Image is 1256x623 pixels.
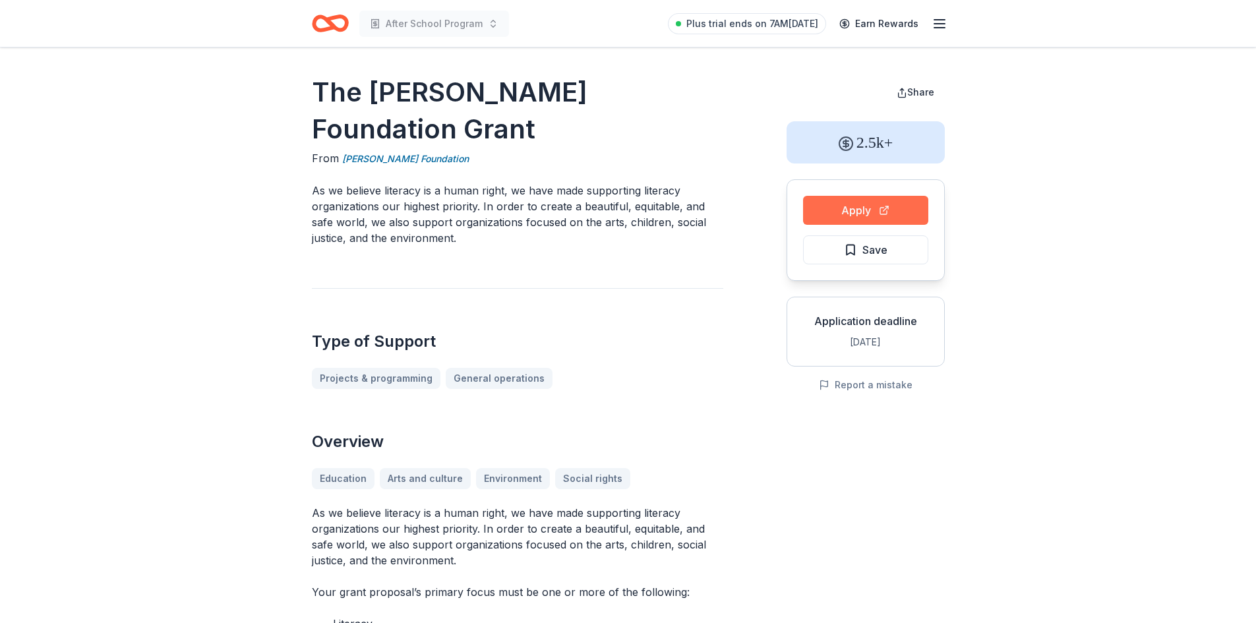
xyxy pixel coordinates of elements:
p: Your grant proposal’s primary focus must be one or more of the following: [312,584,723,600]
p: As we believe literacy is a human right, we have made supporting literacy organizations our highe... [312,505,723,568]
span: Save [862,241,887,258]
span: After School Program [386,16,483,32]
button: Share [886,79,945,105]
div: [DATE] [798,334,934,350]
a: General operations [446,368,553,389]
button: Report a mistake [819,377,912,393]
div: Application deadline [798,313,934,329]
a: [PERSON_NAME] Foundation [342,151,469,167]
h1: The [PERSON_NAME] Foundation Grant [312,74,723,148]
a: Plus trial ends on 7AM[DATE] [668,13,826,34]
span: Plus trial ends on 7AM[DATE] [686,16,818,32]
span: Share [907,86,934,98]
a: Earn Rewards [831,12,926,36]
div: From [312,150,723,167]
p: As we believe literacy is a human right, we have made supporting literacy organizations our highe... [312,183,723,246]
h2: Type of Support [312,331,723,352]
h2: Overview [312,431,723,452]
a: Home [312,8,349,39]
button: After School Program [359,11,509,37]
a: Projects & programming [312,368,440,389]
button: Apply [803,196,928,225]
button: Save [803,235,928,264]
div: 2.5k+ [787,121,945,163]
